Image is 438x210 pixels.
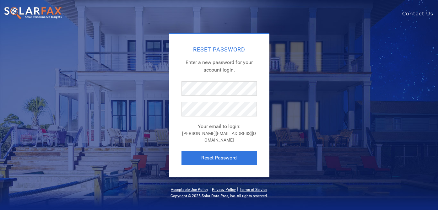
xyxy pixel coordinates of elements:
[171,187,208,192] a: Acceptable Use Policy
[402,10,438,18] a: Contact Us
[181,151,257,165] button: Reset Password
[186,59,253,73] span: Enter a new password for your account login.
[240,187,267,192] a: Terms of Service
[4,7,63,20] img: SolarFax
[237,186,238,192] span: |
[209,186,211,192] span: |
[181,123,257,130] div: Your email to login:
[181,130,257,143] div: [PERSON_NAME][EMAIL_ADDRESS][DOMAIN_NAME]
[181,47,257,52] h2: Reset Password
[212,187,236,192] a: Privacy Policy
